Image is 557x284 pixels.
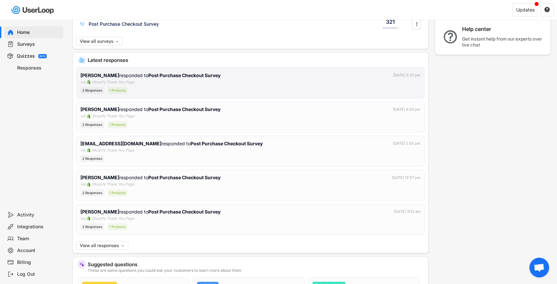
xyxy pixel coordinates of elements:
div: Account [17,247,61,254]
div: 2 Responses [80,87,104,94]
div: Billing [17,259,61,266]
div: [DATE] 11:13 am [394,209,421,214]
div: Responses [17,65,61,71]
div: Integrations [17,224,61,230]
div: Latest responses [88,58,423,63]
img: QuestionMarkInverseMajor.svg [442,30,459,43]
div: 1 Products [107,121,128,128]
strong: [PERSON_NAME] [80,175,119,180]
div: 2 Responses [80,189,104,196]
div: Log Out [17,271,61,277]
div: BETA [40,55,45,57]
img: IncomingMajor.svg [79,58,84,63]
div: Shopify Thank You Page [92,216,134,221]
button:  [544,7,550,13]
img: MagicMajor%20%28Purple%29.svg [79,262,84,267]
div: Suggested questions [88,262,423,267]
strong: Post Purchase Checkout Survey [191,141,263,146]
img: 1156660_ecommerce_logo_shopify_icon%20%281%29.png [87,80,91,84]
strong: Post Purchase Checkout Survey [148,72,220,78]
div: 1 Products [107,87,128,94]
div: Shopify Thank You Page [92,148,134,153]
strong: [PERSON_NAME] [80,209,119,214]
div: via [80,182,85,187]
div: 2 Responses [80,223,104,230]
div: 2 Responses [80,155,104,162]
img: userloop-logo-01.svg [10,3,56,17]
div: Post Purchase Checkout Survey [89,21,159,27]
div: Home [17,29,61,36]
img: 1156660_ecommerce_logo_shopify_icon%20%281%29.png [87,183,91,186]
div: Surveys [17,41,61,47]
button: View all surveys → [76,37,123,45]
div: 1 Products [107,189,128,196]
img: 1156660_ecommerce_logo_shopify_icon%20%281%29.png [87,148,91,152]
div: 321 [386,18,395,25]
div: via [80,148,85,153]
img: 1156660_ecommerce_logo_shopify_icon%20%281%29.png [87,216,91,220]
div: responded to [80,140,263,147]
strong: [PERSON_NAME] [80,72,119,78]
div: 1 Products [107,223,128,230]
div: [DATE] 12:57 pm [392,175,421,181]
div: responded to [80,174,222,181]
div: [DATE] 2:05 pm [393,141,421,146]
div: responded to [80,208,222,215]
div: Team [17,236,61,242]
div: Activity [17,212,61,218]
div: [DATE] 4:20 pm [393,107,421,112]
strong: [PERSON_NAME] [80,106,119,112]
button:  [413,19,420,29]
div: [DATE] 5:27 pm [393,72,421,78]
div: These are some questions you could ask your customers to learn more about them [88,269,423,272]
img: 1156660_ecommerce_logo_shopify_icon%20%281%29.png [87,114,91,118]
div: Updates [516,8,535,12]
div: via [80,113,85,119]
strong: [EMAIL_ADDRESS][DOMAIN_NAME] [80,141,161,146]
div: responded to [80,72,222,79]
div: Get instant help from our experts over live chat [462,36,544,48]
div: 2 Responses [80,121,104,128]
div: responded to [80,106,222,113]
strong: Post Purchase Checkout Survey [148,209,220,214]
div: Shopify Thank You Page [92,113,134,119]
div: Shopify Thank You Page [92,182,134,187]
strong: Post Purchase Checkout Survey [148,175,220,180]
text:  [544,7,550,13]
div: Shopify Thank You Page [92,79,134,85]
div: RESPONSES [383,26,398,30]
text:  [416,20,417,27]
strong: Post Purchase Checkout Survey [148,106,220,112]
div: via [80,79,85,85]
button: View all responses → [76,241,128,250]
div: Quizzes [17,53,35,59]
div: Help center [462,26,544,33]
div: Chat abierto [529,258,549,277]
div: via [80,216,85,221]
